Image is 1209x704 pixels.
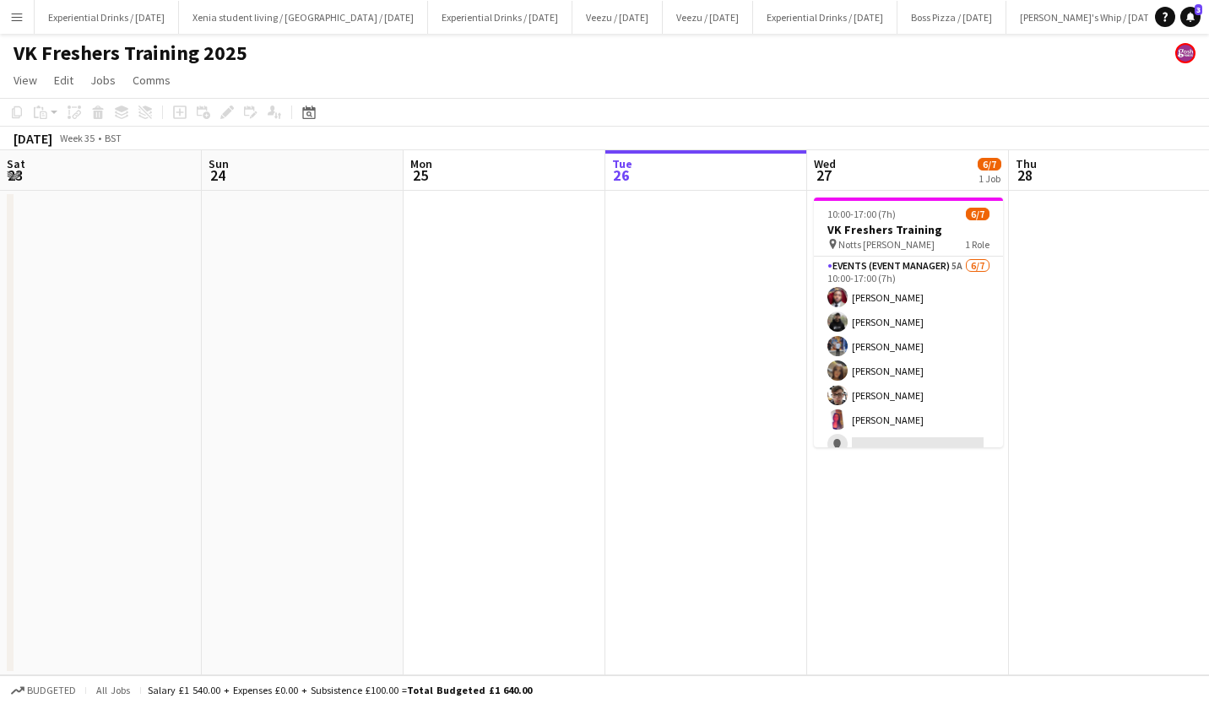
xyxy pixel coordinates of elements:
[978,158,1001,171] span: 6/7
[827,208,896,220] span: 10:00-17:00 (7h)
[90,73,116,88] span: Jobs
[407,684,532,696] span: Total Budgeted £1 640.00
[965,238,989,251] span: 1 Role
[1175,43,1195,63] app-user-avatar: Gosh Promo UK
[4,165,25,185] span: 23
[612,156,632,171] span: Tue
[47,69,80,91] a: Edit
[56,132,98,144] span: Week 35
[1006,1,1172,34] button: [PERSON_NAME]'s Whip / [DATE]
[7,69,44,91] a: View
[814,257,1003,461] app-card-role: Events (Event Manager)5A6/710:00-17:00 (7h)[PERSON_NAME][PERSON_NAME][PERSON_NAME][PERSON_NAME][P...
[1195,4,1202,15] span: 3
[209,156,229,171] span: Sun
[126,69,177,91] a: Comms
[14,73,37,88] span: View
[84,69,122,91] a: Jobs
[410,156,432,171] span: Mon
[814,198,1003,447] app-job-card: 10:00-17:00 (7h)6/7VK Freshers Training Notts [PERSON_NAME]1 RoleEvents (Event Manager)5A6/710:00...
[1016,156,1037,171] span: Thu
[610,165,632,185] span: 26
[753,1,897,34] button: Experiential Drinks / [DATE]
[8,681,79,700] button: Budgeted
[979,172,1000,185] div: 1 Job
[105,132,122,144] div: BST
[148,684,532,696] div: Salary £1 540.00 + Expenses £0.00 + Subsistence £100.00 =
[35,1,179,34] button: Experiential Drinks / [DATE]
[428,1,572,34] button: Experiential Drinks / [DATE]
[814,156,836,171] span: Wed
[179,1,428,34] button: Xenia student living / [GEOGRAPHIC_DATA] / [DATE]
[14,41,247,66] h1: VK Freshers Training 2025
[966,208,989,220] span: 6/7
[14,130,52,147] div: [DATE]
[1013,165,1037,185] span: 28
[811,165,836,185] span: 27
[27,685,76,696] span: Budgeted
[838,238,935,251] span: Notts [PERSON_NAME]
[54,73,73,88] span: Edit
[7,156,25,171] span: Sat
[93,684,133,696] span: All jobs
[897,1,1006,34] button: Boss Pizza / [DATE]
[663,1,753,34] button: Veezu / [DATE]
[572,1,663,34] button: Veezu / [DATE]
[408,165,432,185] span: 25
[1180,7,1201,27] a: 3
[814,222,1003,237] h3: VK Freshers Training
[133,73,171,88] span: Comms
[206,165,229,185] span: 24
